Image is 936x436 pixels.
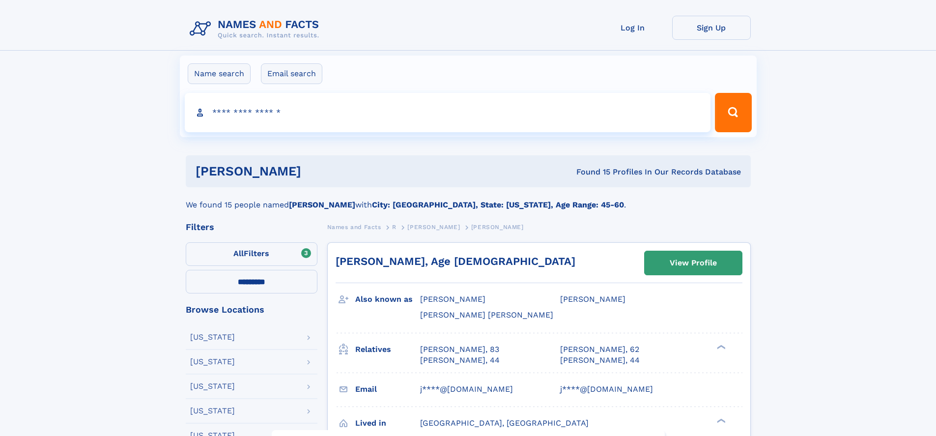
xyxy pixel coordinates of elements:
[327,221,381,233] a: Names and Facts
[439,167,741,177] div: Found 15 Profiles In Our Records Database
[715,93,751,132] button: Search Button
[471,224,524,231] span: [PERSON_NAME]
[594,16,672,40] a: Log In
[336,255,575,267] a: [PERSON_NAME], Age [DEMOGRAPHIC_DATA]
[420,310,553,320] span: [PERSON_NAME] [PERSON_NAME]
[392,221,397,233] a: R
[289,200,355,209] b: [PERSON_NAME]
[190,358,235,366] div: [US_STATE]
[714,417,726,424] div: ❯
[372,200,624,209] b: City: [GEOGRAPHIC_DATA], State: [US_STATE], Age Range: 45-60
[407,221,460,233] a: [PERSON_NAME]
[420,344,499,355] a: [PERSON_NAME], 83
[355,341,420,358] h3: Relatives
[670,252,717,274] div: View Profile
[233,249,244,258] span: All
[392,224,397,231] span: R
[560,294,625,304] span: [PERSON_NAME]
[355,381,420,398] h3: Email
[185,93,711,132] input: search input
[407,224,460,231] span: [PERSON_NAME]
[186,223,317,232] div: Filters
[261,63,322,84] label: Email search
[190,333,235,341] div: [US_STATE]
[420,294,485,304] span: [PERSON_NAME]
[186,187,751,211] div: We found 15 people named with .
[420,355,500,366] a: [PERSON_NAME], 44
[560,344,639,355] a: [PERSON_NAME], 62
[420,418,589,428] span: [GEOGRAPHIC_DATA], [GEOGRAPHIC_DATA]
[186,242,317,266] label: Filters
[190,407,235,415] div: [US_STATE]
[355,415,420,432] h3: Lived in
[560,355,640,366] a: [PERSON_NAME], 44
[645,251,742,275] a: View Profile
[672,16,751,40] a: Sign Up
[186,16,327,42] img: Logo Names and Facts
[355,291,420,308] h3: Also known as
[190,382,235,390] div: [US_STATE]
[188,63,251,84] label: Name search
[196,165,439,177] h1: [PERSON_NAME]
[186,305,317,314] div: Browse Locations
[714,344,726,350] div: ❯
